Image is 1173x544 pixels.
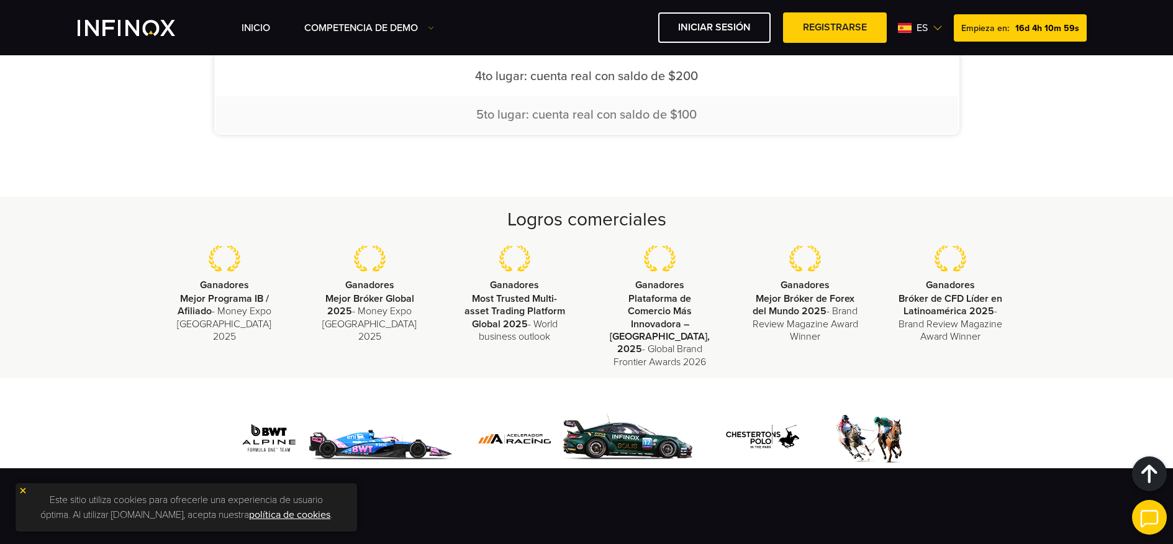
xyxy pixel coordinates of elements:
[178,292,269,317] strong: Mejor Programa IB / Afiliado
[200,279,249,291] strong: Ganadores
[152,207,1021,233] h2: Logros comerciales
[22,489,351,525] p: Este sitio utiliza cookies para ofrecerle una experiencia de usuario óptima. Al utilizar [DOMAIN_...
[753,292,854,317] strong: Mejor Bróker de Forex del Mundo 2025
[1132,500,1167,535] img: open convrs live chat
[490,279,539,291] strong: Ganadores
[19,486,27,495] img: yellow close icon
[658,12,771,43] a: Iniciar sesión
[751,292,859,343] p: - Brand Review Magazine Award Winner
[78,20,204,36] a: INFINOX Vite
[476,107,697,122] span: 5to lugar: cuenta real con saldo de $100
[781,279,830,291] strong: Ganadores
[461,292,569,343] p: - World business outlook
[912,20,933,35] span: es
[783,12,887,43] a: Registrarse
[249,509,330,521] a: política de cookies
[304,20,434,35] a: Competencia de Demo
[635,279,684,291] strong: Ganadores
[464,292,565,330] strong: Most Trusted Multi-asset Trading Platform Global 2025
[1015,23,1079,34] span: 16d 4h 10m 59s
[345,279,394,291] strong: Ganadores
[325,292,414,317] strong: Mejor Bróker Global 2025
[610,292,710,355] strong: Plataforma de Comercio Más Innovadora – [GEOGRAPHIC_DATA], 2025
[475,69,698,84] span: 4to lugar: cuenta real con saldo de $200
[242,20,270,35] a: INICIO
[428,25,434,31] img: Dropdown
[606,292,714,368] p: - Global Brand Frontier Awards 2026
[926,279,975,291] strong: Ganadores
[961,23,1009,34] span: Empieza en:
[315,292,423,343] p: - Money Expo [GEOGRAPHIC_DATA] 2025
[899,292,1002,317] strong: Bróker de CFD Líder en Latinoamérica 2025
[896,292,1004,343] p: - Brand Review Magazine Award Winner
[171,292,279,343] p: - Money Expo [GEOGRAPHIC_DATA] 2025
